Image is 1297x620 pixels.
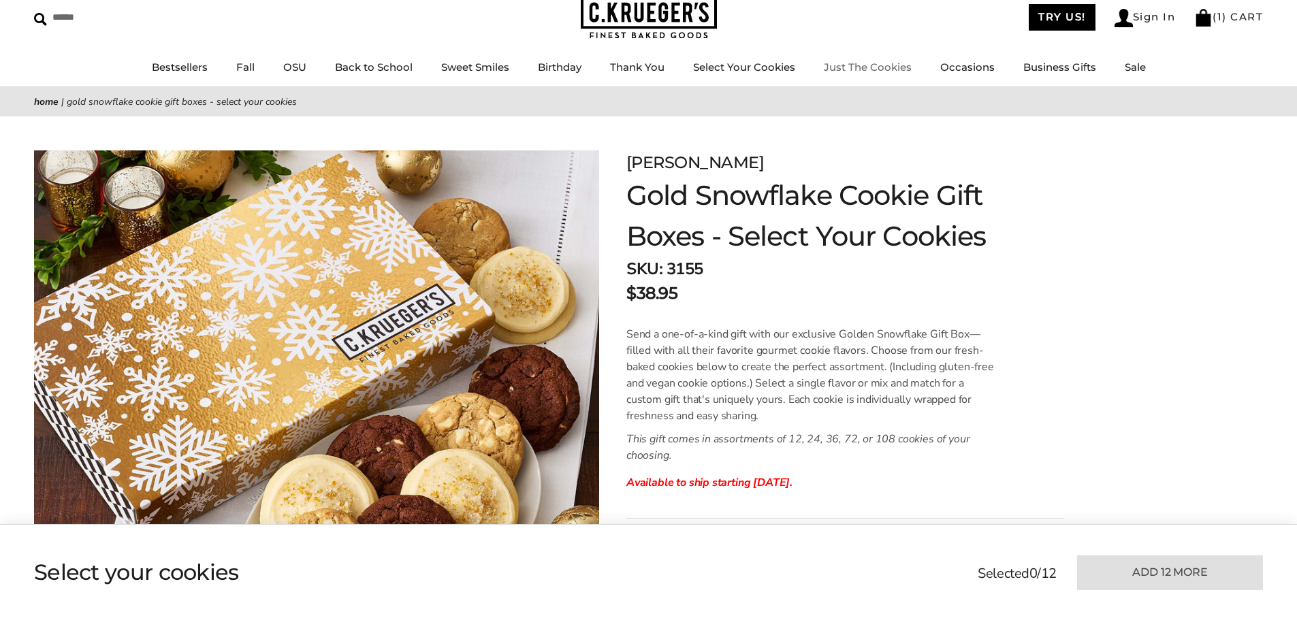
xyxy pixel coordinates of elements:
img: Search [34,13,47,26]
a: Birthday [538,61,581,74]
a: Bestsellers [152,61,208,74]
a: Home [34,95,59,108]
img: Account [1115,9,1133,27]
span: 0 [1029,564,1038,583]
a: Thank You [610,61,664,74]
a: Back to School [335,61,413,74]
a: Business Gifts [1023,61,1096,74]
span: Available to ship starting [DATE]. [626,475,792,490]
span: 1 [1217,10,1223,23]
p: Send a one-of-a-kind gift with our exclusive Golden Snowflake Gift Box—filled with all their favo... [626,326,999,424]
a: OSU [283,61,306,74]
p: [PERSON_NAME] [626,150,1064,175]
button: Add 12 more [1077,555,1263,590]
a: Occasions [940,61,995,74]
a: Sweet Smiles [441,61,509,74]
p: $38.95 [626,281,677,306]
a: TRY US! [1029,4,1095,31]
a: Sign In [1115,9,1176,27]
em: This gift comes in assortments of 12, 24, 36, 72, or 108 cookies of your choosing. [626,431,970,463]
a: (1) CART [1194,10,1263,23]
h1: Gold Snowflake Cookie Gift Boxes - Select Your Cookies [626,175,1064,257]
img: Bag [1194,9,1213,27]
a: Fall [236,61,255,74]
a: Just The Cookies [824,61,912,74]
span: 3155 [667,258,703,280]
a: Select Your Cookies [693,61,795,74]
span: 12 [1041,564,1057,583]
a: Sale [1125,61,1146,74]
strong: SKU: [626,258,662,280]
iframe: Sign Up via Text for Offers [11,568,141,609]
p: Selected / [978,564,1057,584]
span: | [61,95,64,108]
nav: breadcrumbs [34,94,1263,110]
span: Gold Snowflake Cookie Gift Boxes - Select Your Cookies [67,95,297,108]
input: Search [34,7,196,28]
